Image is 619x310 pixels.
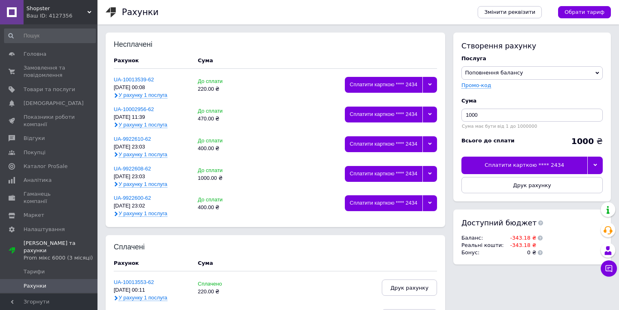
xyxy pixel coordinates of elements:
div: 470.00 ₴ [198,116,249,122]
td: Реальні кошти : [461,242,506,249]
div: До сплати [198,168,249,174]
div: Створення рахунку [461,41,603,51]
span: [DEMOGRAPHIC_DATA] [24,100,84,107]
span: Обрати тариф [565,9,604,16]
div: [DATE] 11:39 [114,114,190,120]
span: Змінити реквізити [484,9,535,16]
span: Друк рахунку [390,285,429,291]
span: Shopster [26,5,87,12]
span: [PERSON_NAME] та рахунки [24,240,97,262]
div: До сплати [198,108,249,114]
a: UA-10013553-62 [114,279,154,285]
div: Cума [461,97,603,105]
div: Cума [198,260,213,267]
div: [DATE] 23:03 [114,144,190,150]
span: Замовлення та повідомлення [24,64,75,79]
div: Сплатити карткою **** 2434 [345,136,422,152]
div: Рахунок [114,57,190,64]
b: 1000 [571,136,594,146]
button: Друк рахунку [382,279,437,296]
button: Чат з покупцем [601,260,617,277]
span: Гаманець компанії [24,190,75,205]
span: У рахунку 1 послуга [119,92,167,98]
span: У рахунку 1 послуга [119,181,167,188]
button: Друк рахунку [461,177,603,193]
div: Сплатити карткою **** 2434 [345,195,422,211]
span: Налаштування [24,226,65,233]
div: [DATE] 00:11 [114,287,190,293]
div: Рахунок [114,260,190,267]
span: Рахунки [24,282,46,290]
div: ₴ [571,137,603,145]
span: У рахунку 1 послуга [119,295,167,301]
a: UA-9922608-62 [114,166,151,172]
label: Промо-код [461,82,491,88]
input: Пошук [4,28,96,43]
div: 1000.00 ₴ [198,175,249,181]
div: Ваш ID: 4127356 [26,12,97,20]
span: Показники роботи компанії [24,114,75,128]
div: Послуга [461,55,603,62]
span: Друк рахунку [513,182,551,188]
div: Сплачені [114,243,167,251]
div: До сплати [198,197,249,203]
td: -343.18 ₴ [506,234,536,242]
div: Сплатити карткою **** 2434 [345,166,422,182]
span: Тарифи [24,268,45,275]
div: Несплачені [114,41,167,49]
div: 220.00 ₴ [198,86,249,92]
span: Каталог ProSale [24,163,67,170]
span: Товари та послуги [24,86,75,93]
div: Prom мікс 6000 (3 місяці) [24,254,97,262]
div: [DATE] 23:02 [114,203,190,209]
span: Головна [24,50,46,58]
div: 400.00 ₴ [198,146,249,152]
div: Сума має бути від 1 до 1000000 [461,124,603,129]
div: Сплатити карткою **** 2434 [461,157,587,174]
div: Сплатити карткою **** 2434 [345,107,422,122]
div: До сплати [198,79,249,85]
td: -343.18 ₴ [506,242,536,249]
div: [DATE] 23:03 [114,174,190,180]
div: Всього до сплати [461,137,515,144]
input: Введіть суму [461,109,603,122]
span: Доступний бюджет [461,218,537,228]
div: 220.00 ₴ [198,289,249,295]
a: Обрати тариф [558,6,611,18]
span: У рахунку 1 послуга [119,122,167,128]
a: UA-10013539-62 [114,76,154,83]
span: У рахунку 1 послуга [119,210,167,217]
div: Сплачено [198,281,249,287]
span: Поповнення балансу [465,70,523,76]
span: Покупці [24,149,45,156]
span: У рахунку 1 послуга [119,151,167,158]
div: До сплати [198,138,249,144]
div: Сплатити карткою **** 2434 [345,77,422,93]
td: Бонус : [461,249,506,256]
span: Маркет [24,212,44,219]
div: 400.00 ₴ [198,205,249,211]
td: Баланс : [461,234,506,242]
h1: Рахунки [122,7,158,17]
td: 0 ₴ [506,249,536,256]
div: Cума [198,57,213,64]
a: UA-9922610-62 [114,136,151,142]
a: Змінити реквізити [478,6,542,18]
span: Аналітика [24,177,52,184]
span: Відгуки [24,135,45,142]
a: UA-9922600-62 [114,195,151,201]
div: [DATE] 00:08 [114,85,190,91]
a: UA-10002956-62 [114,106,154,112]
